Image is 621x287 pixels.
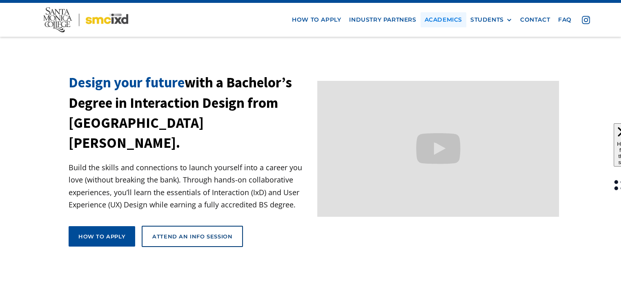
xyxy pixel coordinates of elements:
[69,161,311,211] p: Build the skills and connections to launch yourself into a career you love (without breaking the ...
[69,73,311,153] h1: with a Bachelor’s Degree in Interaction Design from [GEOGRAPHIC_DATA][PERSON_NAME].
[288,12,345,27] a: how to apply
[152,233,232,240] div: Attend an Info Session
[421,12,466,27] a: Academics
[470,16,504,23] div: STUDENTS
[582,16,590,24] img: icon - instagram
[43,7,128,32] img: Santa Monica College - SMC IxD logo
[142,226,243,247] a: Attend an Info Session
[516,12,554,27] a: contact
[554,12,576,27] a: faq
[69,73,185,91] span: Design your future
[69,226,135,247] a: How to apply
[345,12,420,27] a: industry partners
[78,233,125,240] div: How to apply
[470,16,512,23] div: STUDENTS
[317,81,559,217] iframe: Design your future with a Bachelor's Degree in Interaction Design from Santa Monica College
